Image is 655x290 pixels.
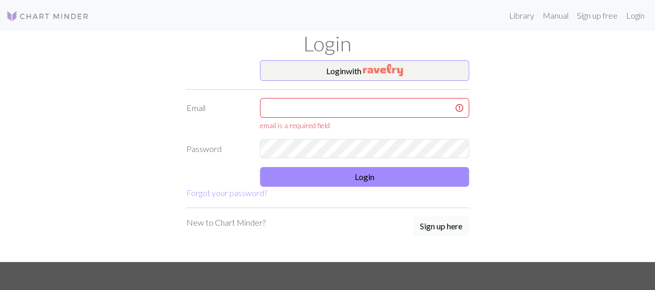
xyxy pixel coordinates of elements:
[538,5,573,26] a: Manual
[186,216,266,229] p: New to Chart Minder?
[260,120,469,131] div: email is a required field
[505,5,538,26] a: Library
[180,139,254,159] label: Password
[413,216,469,237] a: Sign up here
[33,31,623,56] h1: Login
[260,60,469,81] button: Loginwith
[260,167,469,187] button: Login
[363,64,403,76] img: Ravelry
[413,216,469,236] button: Sign up here
[6,10,89,22] img: Logo
[622,5,649,26] a: Login
[186,188,267,198] a: Forgot your password?
[573,5,622,26] a: Sign up free
[180,98,254,131] label: Email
